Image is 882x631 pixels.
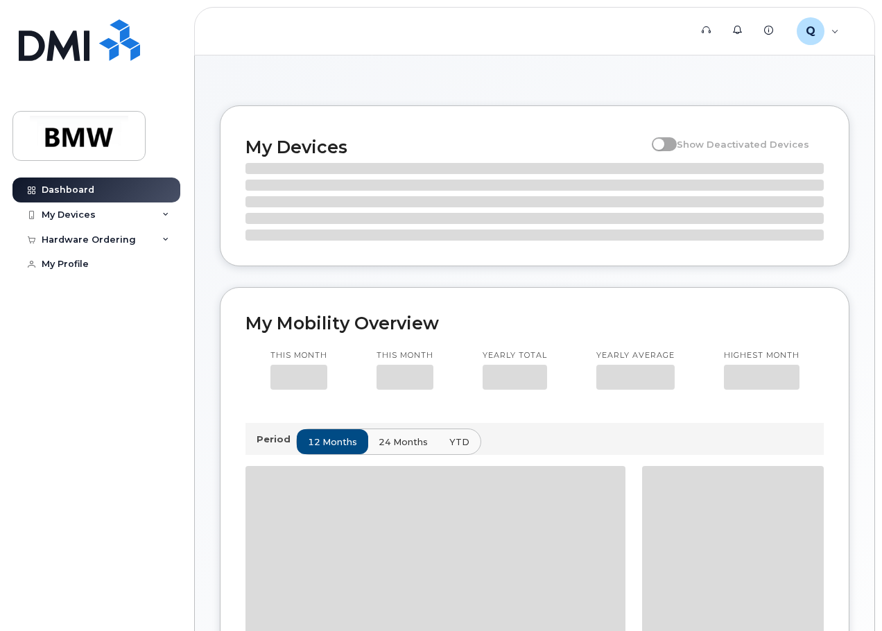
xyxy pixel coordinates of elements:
p: This month [377,350,433,361]
h2: My Mobility Overview [245,313,824,334]
span: 24 months [379,435,428,449]
p: Yearly total [483,350,547,361]
input: Show Deactivated Devices [652,131,663,142]
h2: My Devices [245,137,645,157]
span: Show Deactivated Devices [677,139,809,150]
p: Highest month [724,350,799,361]
p: Period [257,433,296,446]
span: YTD [449,435,469,449]
p: This month [270,350,327,361]
p: Yearly average [596,350,675,361]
